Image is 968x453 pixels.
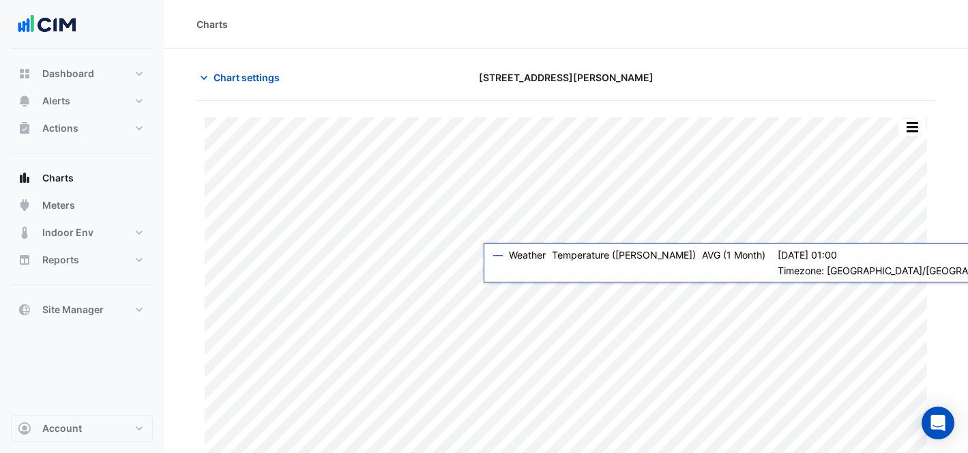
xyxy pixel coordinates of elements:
[922,407,954,439] div: Open Intercom Messenger
[11,115,153,142] button: Actions
[42,253,79,267] span: Reports
[18,253,31,267] app-icon: Reports
[11,415,153,442] button: Account
[18,171,31,185] app-icon: Charts
[42,303,104,317] span: Site Manager
[11,87,153,115] button: Alerts
[18,94,31,108] app-icon: Alerts
[11,296,153,323] button: Site Manager
[42,171,74,185] span: Charts
[42,67,94,81] span: Dashboard
[42,226,93,239] span: Indoor Env
[42,121,78,135] span: Actions
[196,17,228,31] div: Charts
[42,199,75,212] span: Meters
[42,94,70,108] span: Alerts
[214,70,280,85] span: Chart settings
[18,67,31,81] app-icon: Dashboard
[479,70,654,85] span: [STREET_ADDRESS][PERSON_NAME]
[42,422,82,435] span: Account
[18,303,31,317] app-icon: Site Manager
[11,246,153,274] button: Reports
[18,226,31,239] app-icon: Indoor Env
[11,164,153,192] button: Charts
[196,65,289,89] button: Chart settings
[11,219,153,246] button: Indoor Env
[18,199,31,212] app-icon: Meters
[16,11,78,38] img: Company Logo
[898,119,926,136] button: More Options
[11,192,153,219] button: Meters
[18,121,31,135] app-icon: Actions
[11,60,153,87] button: Dashboard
